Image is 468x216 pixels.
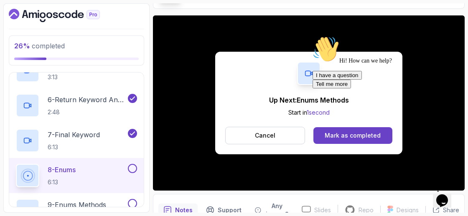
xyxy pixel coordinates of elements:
[48,178,76,186] p: 6:13
[3,3,154,56] div: 👋Hi! How can we help?I have a questionTell me more
[48,108,126,116] p: 2:48
[255,131,275,140] p: Cancel
[309,33,460,178] iframe: chat widget
[48,73,83,81] p: 3:13
[314,206,331,214] p: Slides
[3,3,30,30] img: :wave:
[307,109,330,116] span: 1 second
[269,95,349,105] p: Up Next: Enums Methods
[443,206,459,214] p: Share
[9,9,119,22] a: Dashboard
[48,165,76,175] p: 8 - Enums
[48,95,126,105] p: 6 - Return Keyword And Void Methods
[3,38,53,47] button: I have a question
[153,15,465,191] iframe: 8 - Enums
[48,143,100,151] p: 6:13
[433,183,460,208] iframe: chat widget
[16,129,137,152] button: 7-Final Keyword6:13
[14,42,65,50] span: completed
[48,200,106,210] p: 9 - Enums Methods
[397,206,419,214] p: Designs
[16,164,137,187] button: 8-Enums6:13
[175,206,193,214] p: Notes
[14,42,30,50] span: 26 %
[218,206,242,214] p: Support
[48,130,100,140] p: 7 - Final Keyword
[269,108,349,117] p: Start in
[3,25,83,31] span: Hi! How can we help?
[16,94,137,117] button: 6-Return Keyword And Void Methods2:48
[425,206,459,214] button: Share
[225,127,305,144] button: Cancel
[3,47,42,56] button: Tell me more
[359,206,374,214] p: Repo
